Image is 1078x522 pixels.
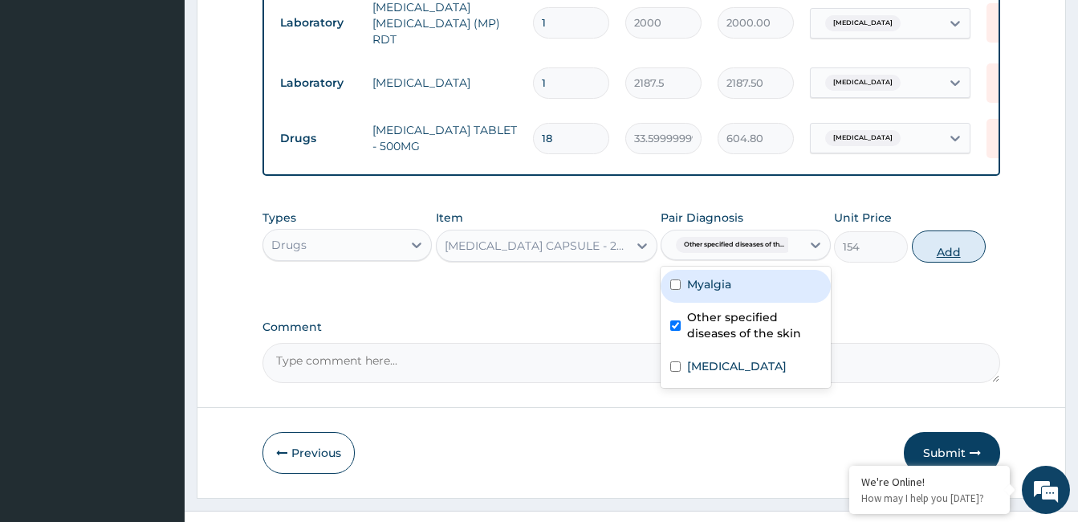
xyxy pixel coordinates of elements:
div: Minimize live chat window [263,8,302,47]
label: Pair Diagnosis [661,210,743,226]
span: [MEDICAL_DATA] [825,75,901,91]
td: [MEDICAL_DATA] TABLET - 500MG [364,114,525,162]
span: We're online! [93,158,222,320]
div: We're Online! [861,475,998,489]
div: [MEDICAL_DATA] CAPSULE - 20MG ([MEDICAL_DATA]) [445,238,629,254]
label: Other specified diseases of the skin [687,309,820,341]
span: [MEDICAL_DATA] [825,130,901,146]
div: Chat with us now [83,90,270,111]
textarea: Type your message and hit 'Enter' [8,350,306,406]
td: Laboratory [272,8,364,38]
label: Types [262,211,296,225]
span: Other specified diseases of th... [676,237,792,253]
label: Item [436,210,463,226]
label: [MEDICAL_DATA] [687,358,787,374]
label: Comment [262,320,1000,334]
td: Drugs [272,124,364,153]
span: [MEDICAL_DATA] [825,15,901,31]
button: Submit [904,432,1000,474]
label: Unit Price [834,210,892,226]
td: [MEDICAL_DATA] [364,67,525,99]
button: Previous [262,432,355,474]
td: Laboratory [272,68,364,98]
label: Myalgia [687,276,731,292]
button: Add [912,230,986,263]
p: How may I help you today? [861,491,998,505]
div: Drugs [271,237,307,253]
img: d_794563401_company_1708531726252_794563401 [30,80,65,120]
